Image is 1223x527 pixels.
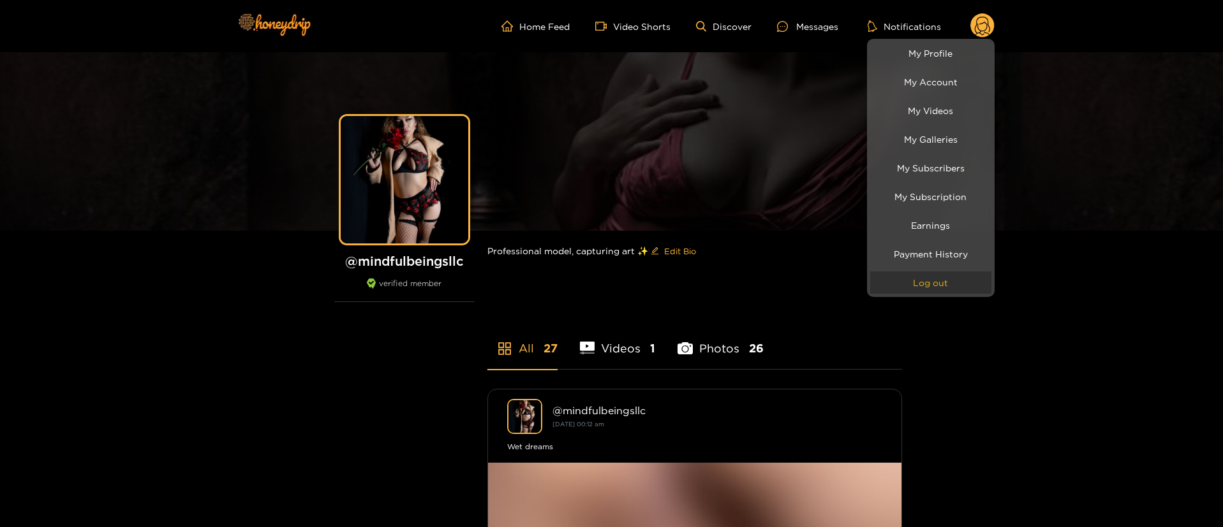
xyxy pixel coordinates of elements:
[870,128,991,150] a: My Galleries
[870,71,991,93] a: My Account
[870,185,991,208] a: My Subscription
[870,157,991,179] a: My Subscribers
[870,243,991,265] a: Payment History
[870,271,991,294] button: Log out
[870,99,991,122] a: My Videos
[870,42,991,64] a: My Profile
[870,214,991,236] a: Earnings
